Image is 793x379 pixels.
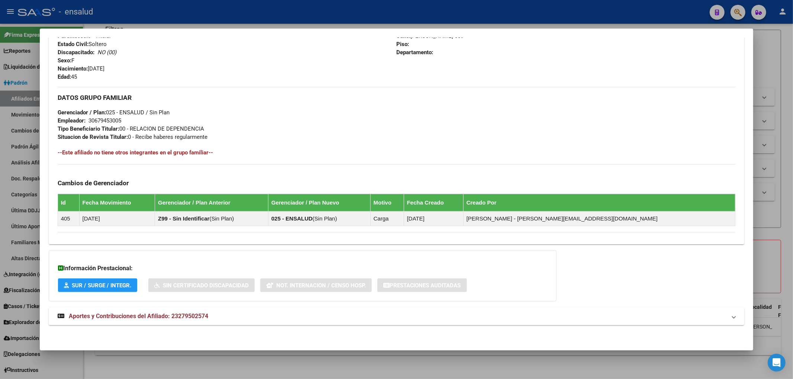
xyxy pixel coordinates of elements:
strong: Piso: [397,41,409,48]
strong: Calle: [397,33,411,39]
td: ( ) [155,211,268,226]
strong: Nacimiento: [58,65,88,72]
th: Gerenciador / Plan Anterior [155,194,268,211]
span: Prestaciones Auditadas [390,282,461,289]
strong: Empleador: [58,117,86,124]
span: Sin Plan [212,215,232,222]
strong: Edad: [58,73,71,80]
h3: Cambios de Gerenciador [58,179,736,187]
span: Not. Internacion / Censo Hosp. [276,282,366,289]
span: Sin Certificado Discapacidad [163,282,249,289]
span: 0 - Recibe haberes regularmente [58,134,207,140]
td: Carga [370,211,404,226]
td: [PERSON_NAME] - [PERSON_NAME][EMAIL_ADDRESS][DOMAIN_NAME] [463,211,735,226]
span: Soltero [58,41,107,48]
th: Fecha Creado [404,194,463,211]
th: Gerenciador / Plan Nuevo [268,194,370,211]
strong: Estado Civil: [58,41,88,48]
span: SUR / SURGE / INTEGR. [72,282,131,289]
strong: Situacion de Revista Titular: [58,134,128,140]
button: Sin Certificado Discapacidad [148,278,255,292]
th: Id [58,194,79,211]
span: 45 [58,73,77,80]
h3: DATOS GRUPO FAMILIAR [58,94,736,102]
span: F [58,57,74,64]
span: [DATE] [58,65,104,72]
td: 405 [58,211,79,226]
th: Motivo [370,194,404,211]
span: 0 - Titular [58,33,111,39]
strong: Tipo Beneficiario Titular: [58,125,119,132]
span: 025 - ENSALUD / Sin Plan [58,109,170,116]
span: Sin Plan [315,215,335,222]
strong: Sexo: [58,57,71,64]
strong: 025 - ENSALUD [271,215,313,222]
span: 00 - RELACION DE DEPENDENCIA [58,125,204,132]
td: ( ) [268,211,370,226]
h4: --Este afiliado no tiene otros integrantes en el grupo familiar-- [58,148,736,157]
span: [PERSON_NAME] 389 [397,33,464,39]
strong: Gerenciador / Plan: [58,109,106,116]
span: Aportes y Contribuciones del Afiliado: 23279502574 [69,313,208,320]
strong: Parentesco: [58,33,88,39]
strong: Discapacitado: [58,49,94,56]
i: NO (00) [97,49,116,56]
button: SUR / SURGE / INTEGR. [58,278,137,292]
td: [DATE] [79,211,155,226]
div: Open Intercom Messenger [768,354,786,372]
button: Not. Internacion / Censo Hosp. [260,278,372,292]
h3: Información Prestacional: [58,264,547,273]
button: Prestaciones Auditadas [377,278,467,292]
mat-expansion-panel-header: Aportes y Contribuciones del Afiliado: 23279502574 [49,307,745,325]
strong: Z99 - Sin Identificar [158,215,209,222]
th: Fecha Movimiento [79,194,155,211]
td: [DATE] [404,211,463,226]
div: 30679453005 [88,117,121,125]
strong: Departamento: [397,49,433,56]
th: Creado Por [463,194,735,211]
